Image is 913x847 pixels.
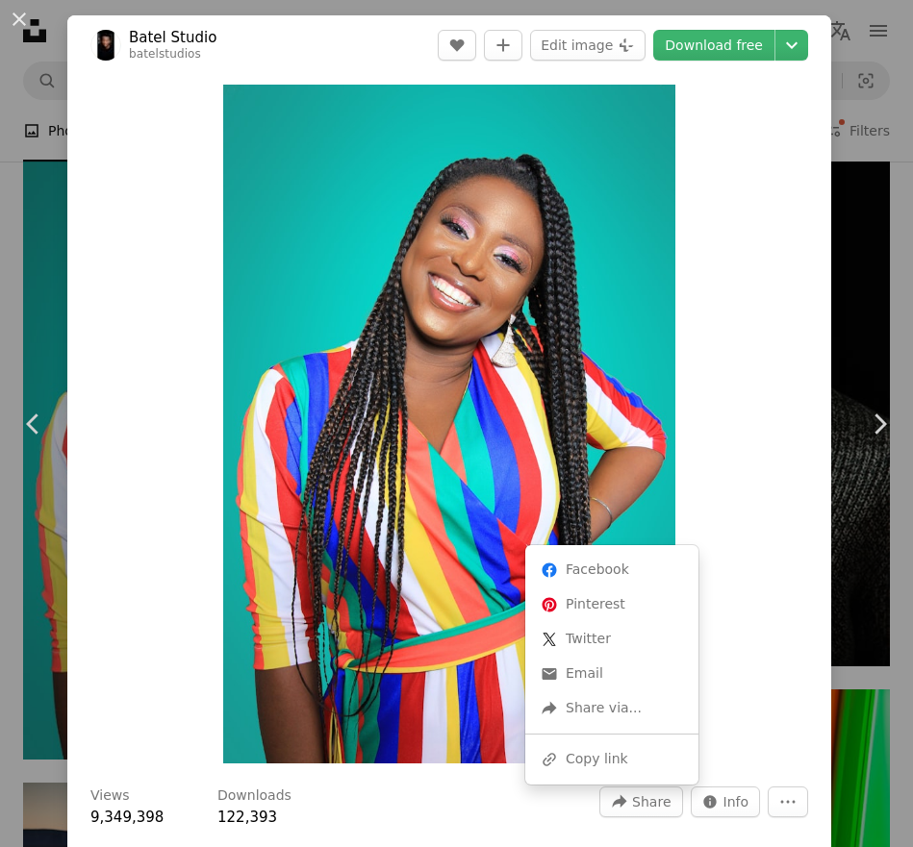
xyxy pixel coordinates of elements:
div: Share this image [525,545,698,785]
a: Share on Pinterest [533,587,691,622]
a: Share on Twitter [533,622,691,657]
button: Share this image [599,786,682,817]
a: Share over email [533,657,691,691]
button: Stats about this image [691,786,761,817]
div: Copy link [533,742,691,777]
a: Share on Facebook [533,553,691,587]
span: Share [632,787,671,816]
div: Share via... [533,691,691,726]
